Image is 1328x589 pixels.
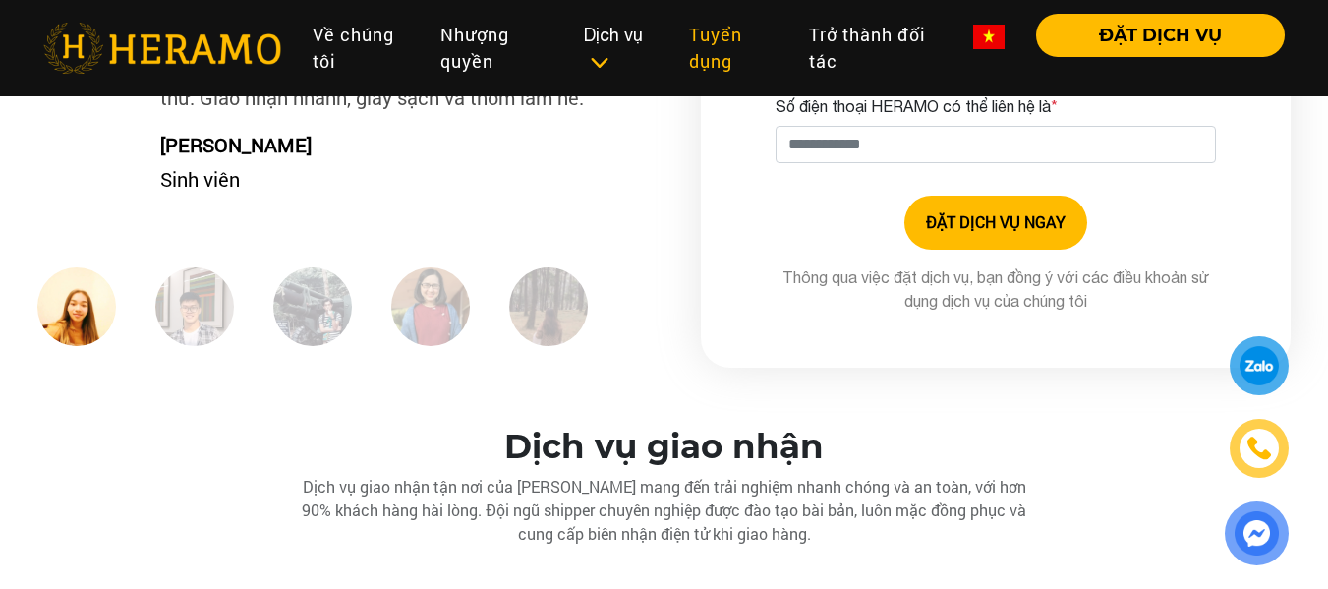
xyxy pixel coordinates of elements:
img: heramo-logo.png [43,23,281,74]
button: ĐẶT DỊCH VỤ [1036,14,1285,57]
img: Heramo-giat-giay-ve-sinh-giay-danh-gia-nguyen.jpg [37,267,116,346]
img: Heramo-giat-giay-ve-sinh-giay-danh-gia-oanh.jpg [509,267,588,346]
img: Heramo-giat-giay-ve-sinh-giay-danh-gia-steven.jpg [273,267,352,346]
button: ĐẶT DỊCH VỤ NGAY [904,196,1087,250]
label: Số điện thoại HERAMO có thể liên hệ là [776,94,1058,118]
img: Heramo-giat-giay-ve-sinh-giay-danh-gia-oanh1.jpg [391,267,470,346]
img: Heramo-giat-giay-ve-sinh-giay-danh-gia-lan.jpg [155,267,234,346]
a: phone-icon [1233,422,1286,475]
img: vn-flag.png [973,25,1005,49]
a: ĐẶT DỊCH VỤ [1020,27,1285,44]
p: [PERSON_NAME] [145,130,670,159]
a: Tuyển dụng [673,14,793,83]
span: Thông qua việc đặt dịch vụ, bạn đồng ý với các điều khoản sử dụng dịch vụ của chúng tôi [782,268,1210,310]
div: Dịch vụ [584,22,658,75]
p: Sinh viên [145,164,670,194]
a: Trở thành đối tác [793,14,957,83]
div: Dịch vụ giao nhận tận nơi của [PERSON_NAME] mang đến trải nghiệm nhanh chóng và an toàn, với hơn ... [271,475,1058,546]
img: phone-icon [1248,438,1270,459]
img: subToggleIcon [589,53,609,73]
a: Nhượng quyền [425,14,568,83]
a: Về chúng tôi [297,14,425,83]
